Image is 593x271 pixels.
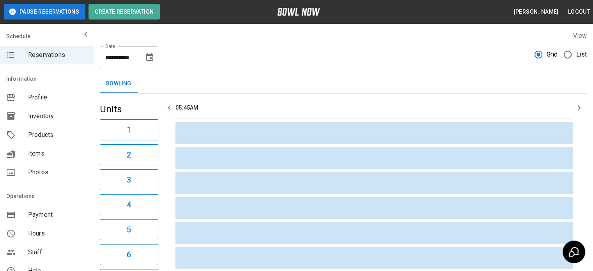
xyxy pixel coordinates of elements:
span: Staff [28,248,87,257]
h6: 2 [127,149,131,161]
span: Grid [547,50,558,59]
h6: 1 [127,124,131,136]
img: logo [277,8,320,16]
button: [PERSON_NAME] [510,5,561,19]
button: 3 [100,169,158,190]
h6: 4 [127,198,131,211]
h6: 6 [127,248,131,261]
button: Logout [565,5,593,19]
button: Bowling [100,74,138,93]
th: 05:45AM [175,97,573,119]
button: 1 [100,119,158,140]
button: 6 [100,244,158,265]
button: Choose date, selected date is Aug 20, 2025 [142,50,158,65]
button: 5 [100,219,158,240]
span: Profile [28,93,87,102]
button: Pause Reservations [4,4,85,19]
span: Hours [28,229,87,238]
button: 2 [100,144,158,165]
span: Products [28,130,87,140]
button: 4 [100,194,158,215]
span: Payment [28,210,87,220]
span: Inventory [28,112,87,121]
h6: 5 [127,223,131,236]
span: Reservations [28,50,87,60]
span: Photos [28,168,87,177]
span: Items [28,149,87,158]
label: View [573,32,587,39]
div: inventory tabs [100,74,587,93]
h6: 3 [127,174,131,186]
button: Create Reservation [89,4,160,19]
span: List [576,50,587,59]
h5: Units [100,103,158,115]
